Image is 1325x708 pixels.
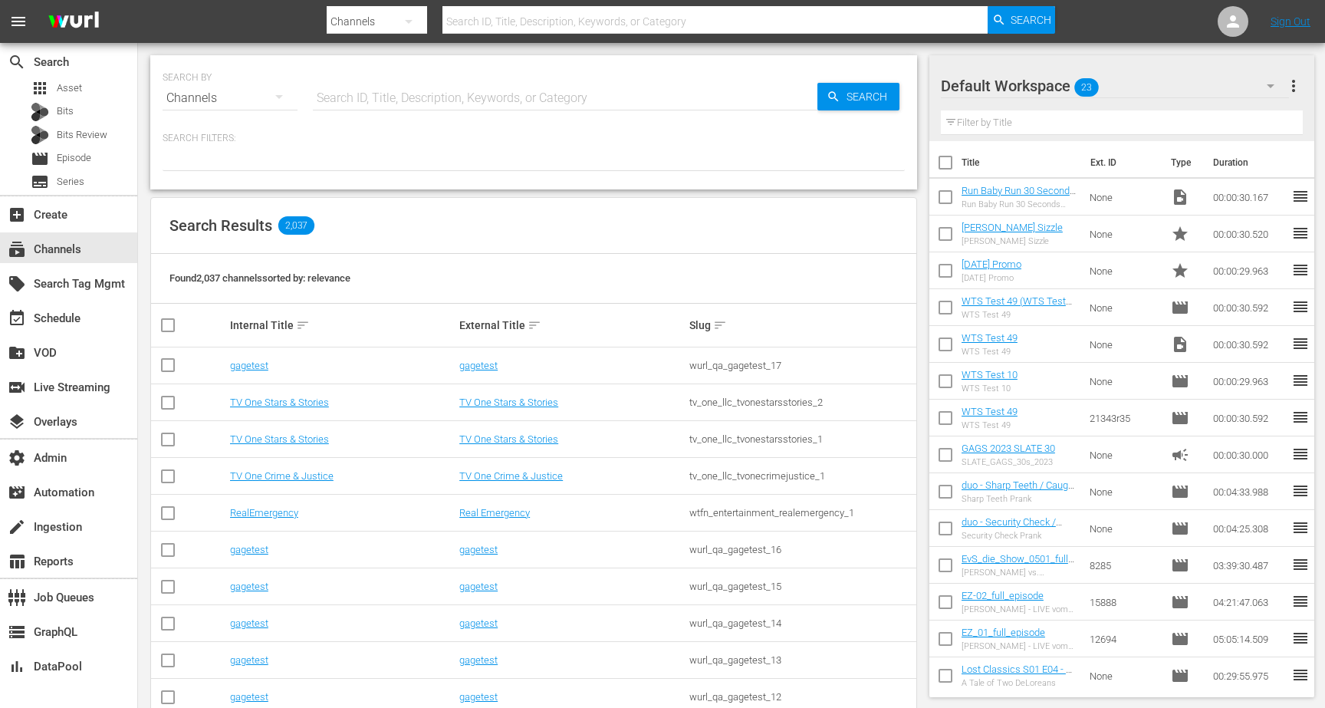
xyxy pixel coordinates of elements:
span: reorder [1291,334,1310,353]
td: None [1083,473,1165,510]
a: EZ-02_full_episode [962,590,1044,601]
span: Overlays [8,413,26,431]
div: WTS Test 49 [962,310,1078,320]
div: WTS Test 10 [962,384,1018,394]
div: [DATE] Promo [962,273,1021,283]
span: DataPool [8,657,26,676]
span: Promo [1171,262,1189,280]
div: [PERSON_NAME] - LIVE vom [DATE] [962,604,1078,614]
span: Channels [8,240,26,259]
div: Bits [31,103,49,121]
span: reorder [1291,519,1310,537]
div: WTS Test 49 [962,420,1018,430]
td: 03:39:30.487 [1207,547,1291,584]
div: wurl_qa_gagetest_16 [689,544,914,555]
td: 21343r35 [1083,400,1165,436]
a: WTS Test 49 [962,332,1018,344]
a: duo - Security Check / Broken Statue [962,516,1062,539]
a: Sign Out [1271,15,1310,28]
span: reorder [1291,555,1310,574]
td: 8285 [1083,547,1165,584]
span: Series [57,174,84,189]
a: Lost Classics S01 E04 - A Tale of Two DeLoreans [962,664,1072,687]
span: Search [8,53,26,71]
a: gagetest [230,617,268,629]
a: TV One Stars & Stories [230,397,329,408]
div: [PERSON_NAME] vs. [PERSON_NAME] - Die Liveshow [962,568,1078,578]
div: tv_one_llc_tvonecrimejustice_1 [689,470,914,482]
span: Search [1011,6,1051,34]
span: sort [296,318,310,332]
span: Episode [1171,667,1189,685]
span: reorder [1291,261,1310,279]
td: 00:00:30.000 [1207,436,1291,473]
a: gagetest [459,360,498,371]
span: reorder [1291,187,1310,206]
td: 00:04:25.308 [1207,510,1291,547]
a: GAGS 2023 SLATE 30 [962,443,1055,454]
span: reorder [1291,298,1310,316]
button: Search [988,6,1055,34]
div: Security Check Prank [962,531,1078,541]
span: reorder [1291,592,1310,611]
td: None [1083,436,1165,473]
td: 00:29:55.975 [1207,657,1291,694]
a: gagetest [230,581,268,592]
span: Reports [8,552,26,571]
span: Search Results [169,216,272,235]
span: Create [8,206,26,224]
td: None [1083,216,1165,252]
div: A Tale of Two DeLoreans [962,678,1078,688]
span: Asset [31,79,49,97]
a: gagetest [230,654,268,666]
div: Sharp Teeth Prank [962,494,1078,504]
span: Search [840,83,899,110]
span: 2,037 [278,216,314,235]
a: [PERSON_NAME] Sizzle [962,222,1063,233]
th: Duration [1204,141,1296,184]
span: Admin [8,449,26,467]
td: 00:00:30.592 [1207,289,1291,326]
a: gagetest [459,581,498,592]
td: 00:00:29.963 [1207,252,1291,289]
td: 00:00:30.592 [1207,400,1291,436]
a: gagetest [459,544,498,555]
div: [PERSON_NAME] - LIVE vom [DATE] [962,641,1078,651]
a: gagetest [230,691,268,703]
a: EZ_01_full_episode [962,627,1045,638]
div: Run Baby Run 30 Seconds Spot [962,199,1078,209]
div: wurl_qa_gagetest_12 [689,691,914,703]
span: reorder [1291,224,1310,242]
div: External Title [459,316,684,334]
span: reorder [1291,445,1310,463]
span: VOD [8,344,26,362]
button: Search [817,83,899,110]
a: Real Emergency [459,507,530,519]
span: Series [31,173,49,191]
th: Type [1162,141,1204,184]
span: Found 2,037 channels sorted by: relevance [169,272,350,284]
span: Bits [57,104,74,119]
td: None [1083,326,1165,363]
span: Ad [1171,446,1189,464]
div: Channels [163,77,298,120]
span: Episode [1171,630,1189,648]
span: reorder [1291,408,1310,426]
div: tv_one_llc_tvonestarsstories_2 [689,397,914,408]
td: 00:00:30.592 [1207,326,1291,363]
a: gagetest [459,691,498,703]
a: RealEmergency [230,507,298,519]
span: more_vert [1284,77,1303,95]
div: wurl_qa_gagetest_15 [689,581,914,592]
td: None [1083,510,1165,547]
td: 00:00:30.167 [1207,179,1291,216]
span: GraphQL [8,623,26,641]
span: Video [1171,335,1189,354]
th: Ext. ID [1081,141,1162,184]
div: WTS Test 49 [962,347,1018,357]
a: TV One Crime & Justice [459,470,563,482]
a: [DATE] Promo [962,259,1021,270]
p: Search Filters: [163,132,905,145]
a: WTS Test 49 [962,406,1018,417]
a: duo - Sharp Teeth / Caught Cheating [962,479,1077,502]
